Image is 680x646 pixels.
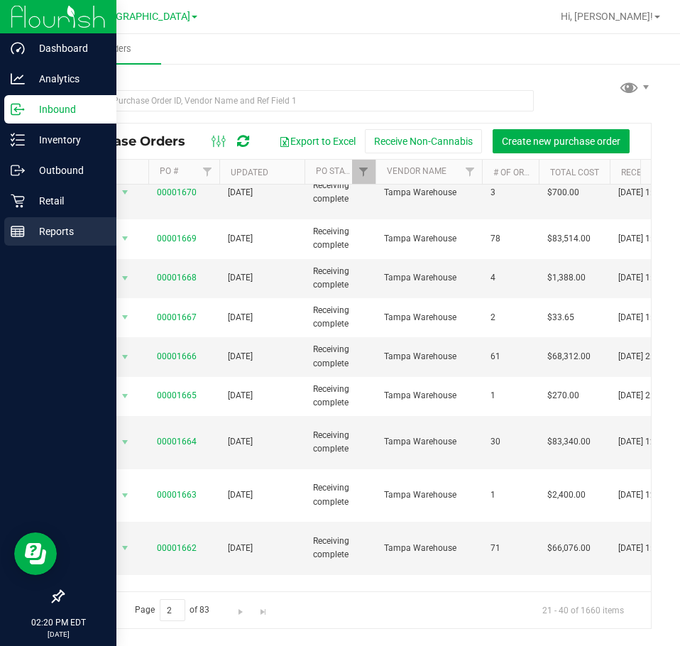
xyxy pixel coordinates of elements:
span: [DATE] [228,389,253,403]
p: 02:20 PM EDT [6,616,110,629]
span: 3 [490,186,530,199]
inline-svg: Retail [11,194,25,208]
span: Receiving complete [313,429,367,456]
span: 61 [490,350,530,363]
a: 00001662 [157,543,197,553]
span: $66,076.00 [547,542,591,555]
span: Tampa Warehouse [384,311,473,324]
p: Inbound [25,101,110,118]
inline-svg: Outbound [11,163,25,177]
a: Total Cost [550,168,599,177]
span: select [116,386,134,406]
span: 78 [490,232,530,246]
a: Updated [231,168,268,177]
span: 1 [490,389,530,403]
a: 00001666 [157,351,197,361]
a: 00001665 [157,390,197,400]
span: Tampa Warehouse [384,488,473,502]
a: Go to the last page [253,599,273,618]
span: select [116,268,134,288]
span: $270.00 [547,389,579,403]
p: Dashboard [25,40,110,57]
a: 00001668 [157,273,197,283]
a: # Of Orderlines [493,168,562,177]
button: Create new purchase order [493,129,630,153]
span: [DATE] [228,542,253,555]
span: [DATE] [228,271,253,285]
span: 4 [490,271,530,285]
a: 00001667 [157,312,197,322]
span: $83,340.00 [547,435,591,449]
span: select [116,538,134,558]
span: $83,514.00 [547,232,591,246]
span: Create new purchase order [502,136,620,147]
input: 2 [160,599,185,621]
p: Outbound [25,162,110,179]
span: select [116,229,134,248]
span: select [116,307,134,327]
span: [DATE] [228,311,253,324]
p: Retail [25,192,110,209]
span: select [116,347,134,367]
span: Tampa Warehouse [384,542,473,555]
span: 1 [490,488,530,502]
span: Receiving complete [313,481,367,508]
span: select [116,432,134,452]
span: Receiving complete [313,179,367,206]
span: [DATE] [228,488,253,502]
span: [GEOGRAPHIC_DATA] [93,11,190,23]
p: Reports [25,223,110,240]
span: Hi, [PERSON_NAME]! [561,11,653,22]
iframe: Resource center [14,532,57,575]
span: $700.00 [547,186,579,199]
inline-svg: Reports [11,224,25,239]
span: Purchase Orders [74,133,199,149]
span: $33.65 [547,311,574,324]
a: Filter [196,160,219,184]
button: Export to Excel [270,129,365,153]
a: 00001664 [157,437,197,447]
p: Inventory [25,131,110,148]
span: Tampa Warehouse [384,435,473,449]
a: 00001663 [157,490,197,500]
a: PO # [160,166,178,176]
span: Receiving complete [313,535,367,562]
span: 71 [490,542,530,555]
span: 2 [490,311,530,324]
span: [DATE] [228,186,253,199]
span: select [116,486,134,505]
span: Receiving complete [313,343,367,370]
button: Receive Non-Cannabis [365,129,482,153]
span: [DATE] [228,435,253,449]
input: Search Purchase Order ID, Vendor Name and Ref Field 1 [62,90,534,111]
span: Tampa Warehouse [384,350,473,363]
span: Receiving complete [313,225,367,252]
span: Page of 83 [123,599,221,621]
span: $2,400.00 [547,488,586,502]
a: 00001669 [157,234,197,243]
span: Tampa Warehouse [384,232,473,246]
span: Receiving complete [313,383,367,410]
inline-svg: Inbound [11,102,25,116]
inline-svg: Dashboard [11,41,25,55]
span: Tampa Warehouse [384,389,473,403]
span: Receiving complete [313,304,367,331]
span: 30 [490,435,530,449]
span: 21 - 40 of 1660 items [531,599,635,620]
span: Tampa Warehouse [384,186,473,199]
a: PO Status [316,166,360,176]
span: [DATE] [228,232,253,246]
inline-svg: Analytics [11,72,25,86]
span: Receiving complete [313,265,367,292]
a: Filter [459,160,482,184]
span: $68,312.00 [547,350,591,363]
span: select [116,182,134,202]
a: Go to the next page [231,599,251,618]
inline-svg: Inventory [11,133,25,147]
a: Filter [352,160,375,184]
p: [DATE] [6,629,110,640]
span: $1,388.00 [547,271,586,285]
p: Analytics [25,70,110,87]
span: [DATE] [228,350,253,363]
span: Tampa Warehouse [384,271,473,285]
